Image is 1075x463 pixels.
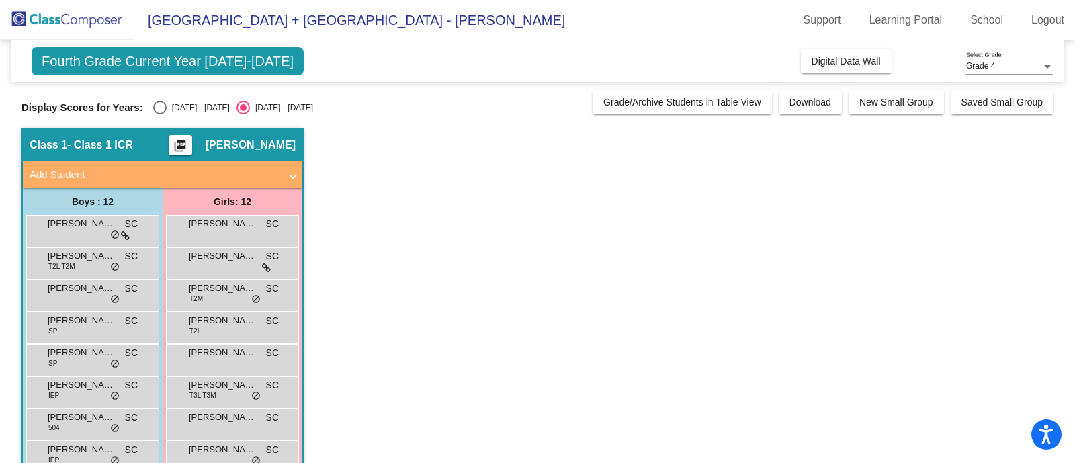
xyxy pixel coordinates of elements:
button: Saved Small Group [951,90,1053,114]
span: [PERSON_NAME] [48,249,115,263]
span: [PERSON_NAME] [48,346,115,360]
span: SC [125,346,138,360]
span: Download [789,97,831,108]
span: SC [125,443,138,457]
span: SC [266,217,279,231]
span: do_not_disturb_alt [110,294,120,305]
span: [PERSON_NAME] [206,138,296,152]
span: SC [266,411,279,425]
span: [PERSON_NAME] [189,217,256,230]
button: Grade/Archive Students in Table View [593,90,772,114]
a: School [959,9,1014,31]
mat-icon: picture_as_pdf [172,139,188,158]
span: Saved Small Group [961,97,1043,108]
div: [DATE] - [DATE] [250,101,313,114]
span: [PERSON_NAME] [48,282,115,295]
span: IEP [48,390,59,401]
span: Display Scores for Years: [21,101,143,114]
mat-panel-title: Add Student [30,167,279,183]
span: [PERSON_NAME] [189,314,256,327]
span: SC [266,443,279,457]
span: Class 1 [30,138,67,152]
span: SC [125,217,138,231]
span: SC [266,346,279,360]
span: SC [266,282,279,296]
span: do_not_disturb_alt [110,230,120,241]
span: SP [48,326,57,336]
button: New Small Group [849,90,944,114]
span: do_not_disturb_alt [110,359,120,370]
span: [PERSON_NAME] [189,282,256,295]
span: [PERSON_NAME] [189,249,256,263]
span: do_not_disturb_alt [251,391,261,402]
div: Girls: 12 [163,188,302,215]
span: do_not_disturb_alt [110,262,120,273]
button: Digital Data Wall [801,49,892,73]
span: [PERSON_NAME] [189,346,256,360]
span: T2L [189,326,201,336]
div: Boys : 12 [23,188,163,215]
span: T2L T2M [48,261,75,271]
span: SC [266,378,279,392]
span: SC [125,378,138,392]
span: [PERSON_NAME] [PERSON_NAME] [189,411,256,424]
span: SC [266,249,279,263]
span: SC [125,249,138,263]
span: do_not_disturb_alt [110,423,120,434]
mat-expansion-panel-header: Add Student [23,161,302,188]
span: Digital Data Wall [812,56,881,67]
span: Grade/Archive Students in Table View [603,97,761,108]
a: Learning Portal [859,9,953,31]
a: Logout [1021,9,1075,31]
span: SC [125,314,138,328]
span: T2M [189,294,203,304]
span: - Class 1 ICR [67,138,133,152]
span: [PERSON_NAME] [189,443,256,456]
div: [DATE] - [DATE] [167,101,230,114]
mat-radio-group: Select an option [153,101,313,114]
span: do_not_disturb_alt [251,294,261,305]
a: Support [793,9,852,31]
span: [PERSON_NAME] [48,378,115,392]
span: SC [125,411,138,425]
span: New Small Group [859,97,933,108]
span: [PERSON_NAME] [PERSON_NAME] [189,378,256,392]
span: [GEOGRAPHIC_DATA] + [GEOGRAPHIC_DATA] - [PERSON_NAME] [134,9,565,31]
span: Fourth Grade Current Year [DATE]-[DATE] [32,47,304,75]
span: Grade 4 [966,61,995,71]
span: [PERSON_NAME] [48,217,115,230]
span: [PERSON_NAME] [48,411,115,424]
span: SC [266,314,279,328]
button: Download [779,90,842,114]
span: T3L T3M [189,390,216,401]
span: do_not_disturb_alt [110,391,120,402]
span: [PERSON_NAME] [48,314,115,327]
span: [PERSON_NAME] [48,443,115,456]
button: Print Students Details [169,135,192,155]
span: 504 [48,423,60,433]
span: SP [48,358,57,368]
span: SC [125,282,138,296]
